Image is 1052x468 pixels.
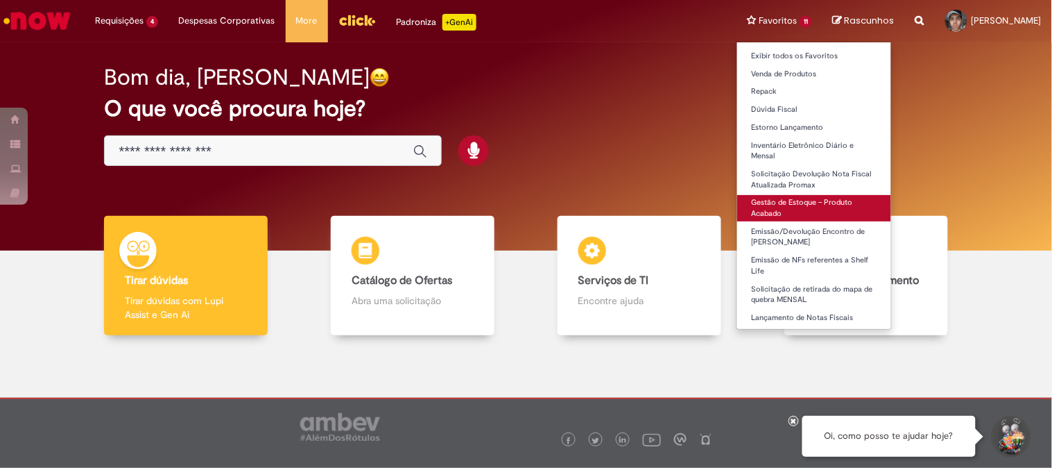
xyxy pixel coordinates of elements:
a: Rascunhos [833,15,895,28]
a: Repack [737,84,891,99]
img: logo_footer_facebook.png [565,437,572,444]
b: Catálogo de Ofertas [352,274,452,287]
span: Despesas Corporativas [179,14,275,28]
span: 4 [146,16,158,28]
img: logo_footer_youtube.png [643,431,661,449]
b: Tirar dúvidas [125,274,188,287]
img: logo_footer_ambev_rotulo_gray.png [300,413,380,441]
a: Inventário Eletrônico Diário e Mensal [737,138,891,164]
a: Solicitação Devolução Nota Fiscal Atualizada Promax [737,167,891,192]
p: Tirar dúvidas com Lupi Assist e Gen Ai [125,294,247,321]
a: Gestão de Estoque – Produto Acabado [737,195,891,221]
a: Emissão/Devolução Encontro de [PERSON_NAME] [737,224,891,250]
img: logo_footer_naosei.png [700,433,712,446]
button: Iniciar Conversa de Suporte [990,416,1031,458]
a: Emissão de NFs referentes a Shelf Life [737,253,891,278]
span: [PERSON_NAME] [972,15,1042,26]
a: Dúvida Fiscal [737,102,891,117]
a: Solicitação de retirada do mapa de quebra MENSAL [737,282,891,308]
span: 11 [800,16,812,28]
a: Exibir todos os Favoritos [737,49,891,64]
p: +GenAi [442,14,476,31]
span: Requisições [95,14,144,28]
a: Venda de Produtos [737,67,891,82]
img: ServiceNow [1,7,73,35]
h2: Bom dia, [PERSON_NAME] [104,65,370,90]
a: Serviços de TI Encontre ajuda [526,216,753,336]
b: Base de Conhecimento [805,274,920,287]
ul: Favoritos [736,42,892,330]
a: Estorno Lançamento [737,120,891,135]
a: Tirar dúvidas Tirar dúvidas com Lupi Assist e Gen Ai [73,216,300,336]
h2: O que você procura hoje? [104,97,947,121]
p: Encontre ajuda [578,294,700,308]
span: Rascunhos [845,14,895,27]
span: Favoritos [759,14,797,28]
a: Catálogo de Ofertas Abra uma solicitação [300,216,526,336]
img: happy-face.png [370,67,390,87]
p: Abra uma solicitação [352,294,474,308]
b: Serviços de TI [578,274,649,287]
div: Padroniza [397,14,476,31]
img: logo_footer_twitter.png [592,437,599,444]
a: Lançamento de Notas Fiscais [737,310,891,326]
div: Oi, como posso te ajudar hoje? [802,416,976,457]
img: click_logo_yellow_360x200.png [338,10,376,31]
img: logo_footer_workplace.png [674,433,687,446]
img: logo_footer_linkedin.png [619,437,626,445]
span: More [296,14,318,28]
